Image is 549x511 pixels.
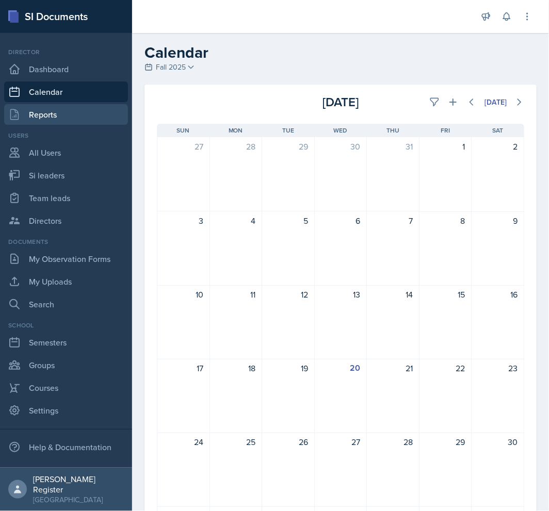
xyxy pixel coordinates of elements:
[373,362,413,374] div: 21
[4,104,128,125] a: Reports
[373,140,413,153] div: 31
[144,43,537,62] h2: Calendar
[4,249,128,269] a: My Observation Forms
[268,362,308,374] div: 19
[321,362,361,374] div: 20
[4,355,128,375] a: Groups
[478,93,514,111] button: [DATE]
[4,332,128,353] a: Semesters
[282,126,294,135] span: Tue
[268,436,308,448] div: 26
[164,215,203,227] div: 3
[4,47,128,57] div: Director
[478,436,518,448] div: 30
[426,288,465,301] div: 15
[279,93,401,111] div: [DATE]
[478,288,518,301] div: 16
[478,215,518,227] div: 9
[4,294,128,315] a: Search
[373,215,413,227] div: 7
[4,59,128,79] a: Dashboard
[229,126,243,135] span: Mon
[321,215,361,227] div: 6
[268,288,308,301] div: 12
[386,126,399,135] span: Thu
[4,321,128,330] div: School
[164,140,203,153] div: 27
[334,126,348,135] span: Wed
[164,288,203,301] div: 10
[485,98,507,106] div: [DATE]
[4,237,128,246] div: Documents
[4,271,128,292] a: My Uploads
[4,165,128,186] a: Si leaders
[493,126,504,135] span: Sat
[4,142,128,163] a: All Users
[478,362,518,374] div: 23
[176,126,189,135] span: Sun
[4,188,128,208] a: Team leads
[321,140,361,153] div: 30
[373,288,413,301] div: 14
[268,215,308,227] div: 5
[33,494,124,505] div: [GEOGRAPHIC_DATA]
[478,140,518,153] div: 2
[373,436,413,448] div: 28
[164,436,203,448] div: 24
[426,140,465,153] div: 1
[216,140,256,153] div: 28
[426,362,465,374] div: 22
[4,437,128,457] div: Help & Documentation
[4,81,128,102] a: Calendar
[4,377,128,398] a: Courses
[216,362,256,374] div: 18
[164,362,203,374] div: 17
[321,436,361,448] div: 27
[441,126,450,135] span: Fri
[4,400,128,421] a: Settings
[33,474,124,494] div: [PERSON_NAME] Register
[4,210,128,231] a: Directors
[321,288,361,301] div: 13
[216,215,256,227] div: 4
[426,436,465,448] div: 29
[4,131,128,140] div: Users
[216,288,256,301] div: 11
[156,62,186,73] span: Fall 2025
[268,140,308,153] div: 29
[426,215,465,227] div: 8
[216,436,256,448] div: 25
